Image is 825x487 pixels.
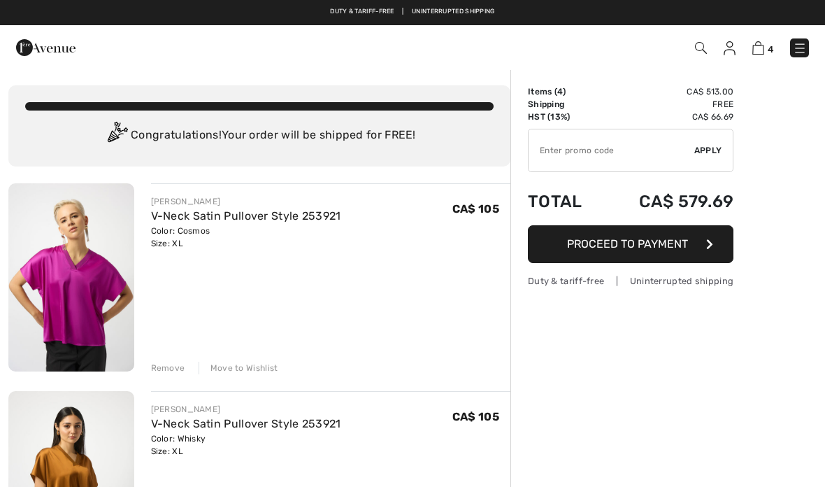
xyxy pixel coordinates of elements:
img: Search [695,42,707,54]
img: My Info [724,41,736,55]
a: V-Neck Satin Pullover Style 253921 [151,417,341,430]
span: CA$ 105 [452,202,499,216]
img: Menu [793,41,807,55]
div: Congratulations! Your order will be shipped for FREE! [25,122,494,150]
div: [PERSON_NAME] [151,403,341,416]
a: V-Neck Satin Pullover Style 253921 [151,209,341,223]
td: Total [528,178,603,225]
span: CA$ 105 [452,410,499,423]
img: Congratulation2.svg [103,122,131,150]
div: Duty & tariff-free | Uninterrupted shipping [528,274,733,288]
td: CA$ 579.69 [603,178,733,225]
input: Promo code [529,129,694,171]
td: Items ( ) [528,85,603,98]
div: Remove [151,362,185,374]
span: 4 [557,87,563,97]
span: Apply [694,144,722,157]
td: CA$ 513.00 [603,85,733,98]
img: Shopping Bag [752,41,764,55]
div: Move to Wishlist [199,362,278,374]
div: Color: Whisky Size: XL [151,432,341,458]
a: 4 [752,39,773,56]
span: Proceed to Payment [567,237,688,250]
td: HST (13%) [528,111,603,123]
td: CA$ 66.69 [603,111,733,123]
div: Color: Cosmos Size: XL [151,225,341,250]
td: Free [603,98,733,111]
img: 1ère Avenue [16,34,76,62]
span: 4 [768,44,773,55]
button: Proceed to Payment [528,225,733,263]
td: Shipping [528,98,603,111]
div: [PERSON_NAME] [151,195,341,208]
img: V-Neck Satin Pullover Style 253921 [8,183,134,372]
a: 1ère Avenue [16,40,76,53]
